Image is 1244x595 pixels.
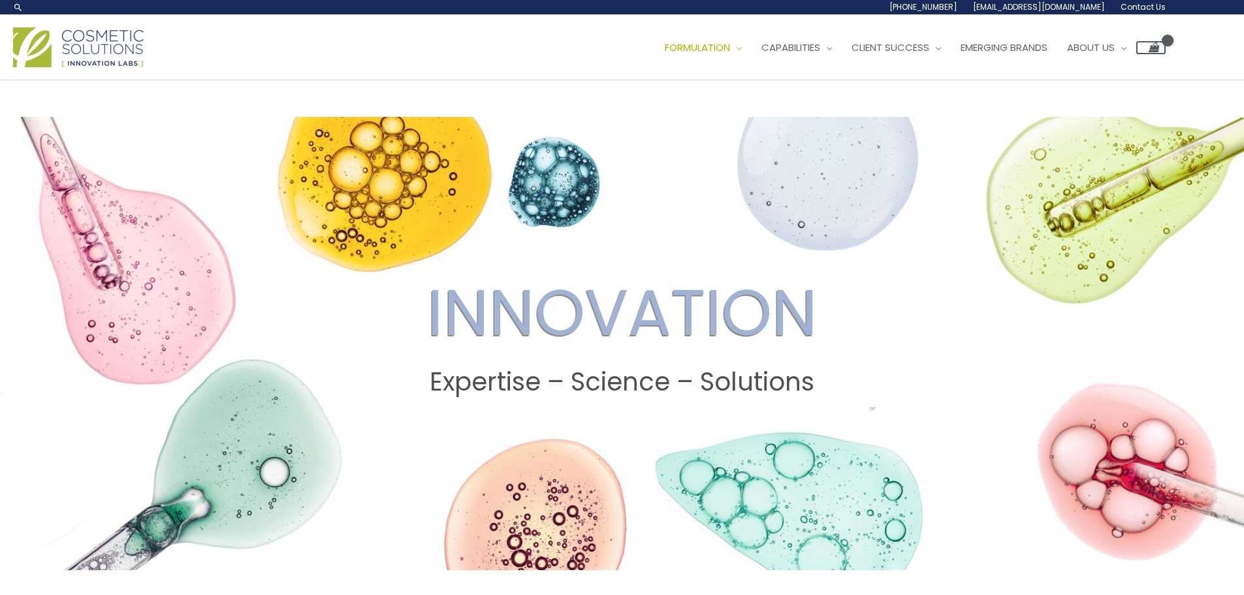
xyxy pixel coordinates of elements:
[645,28,1166,67] nav: Site Navigation
[889,1,957,12] span: [PHONE_NUMBER]
[1121,1,1166,12] span: Contact Us
[961,40,1047,54] span: Emerging Brands
[13,27,144,67] img: Cosmetic Solutions Logo
[665,40,730,54] span: Formulation
[13,2,24,12] a: Search icon link
[12,367,1232,397] h2: Expertise – Science – Solutions
[655,28,752,67] a: Formulation
[761,40,820,54] span: Capabilities
[12,274,1232,351] h2: INNOVATION
[951,28,1057,67] a: Emerging Brands
[973,1,1105,12] span: [EMAIL_ADDRESS][DOMAIN_NAME]
[852,40,929,54] span: Client Success
[842,28,951,67] a: Client Success
[752,28,842,67] a: Capabilities
[1136,41,1166,54] a: View Shopping Cart, empty
[1067,40,1115,54] span: About Us
[1057,28,1136,67] a: About Us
